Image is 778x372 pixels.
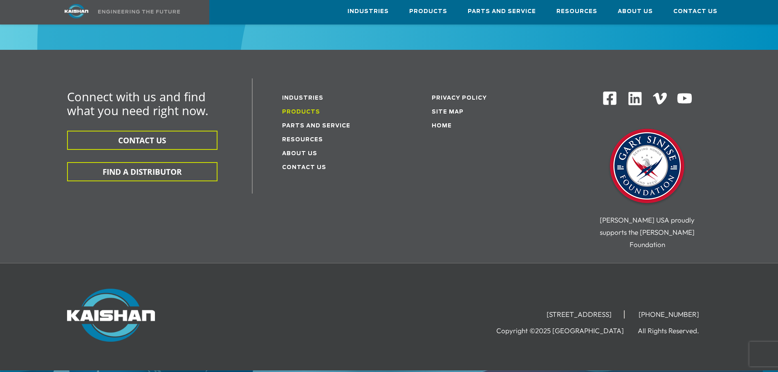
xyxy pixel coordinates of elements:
a: Parts and service [282,123,350,129]
a: Resources [282,137,323,143]
button: CONTACT US [67,131,217,150]
span: Connect with us and find what you need right now. [67,89,209,118]
span: Contact Us [673,7,717,16]
a: Resources [556,0,597,22]
a: Products [409,0,447,22]
a: Parts and Service [468,0,536,22]
a: Site Map [432,109,464,115]
img: Kaishan [67,289,155,342]
img: Youtube [677,91,693,107]
span: [PERSON_NAME] USA proudly supports the [PERSON_NAME] Foundation [600,216,695,249]
li: All Rights Reserved. [638,327,711,335]
li: [PHONE_NUMBER] [626,310,711,319]
span: Industries [348,7,389,16]
span: Resources [556,7,597,16]
img: Facebook [602,91,617,106]
button: FIND A DISTRIBUTOR [67,162,217,181]
a: Products [282,109,320,115]
li: [STREET_ADDRESS] [534,310,625,319]
img: Linkedin [627,91,643,107]
img: Gary Sinise Foundation [606,126,688,208]
a: Industries [282,96,323,101]
img: Vimeo [653,93,667,105]
a: Industries [348,0,389,22]
a: About Us [618,0,653,22]
img: Engineering the future [98,10,180,13]
span: Products [409,7,447,16]
span: About Us [618,7,653,16]
a: Home [432,123,452,129]
span: Parts and Service [468,7,536,16]
a: Contact Us [282,165,326,170]
img: kaishan logo [46,4,107,18]
li: Copyright ©2025 [GEOGRAPHIC_DATA] [496,327,636,335]
a: Contact Us [673,0,717,22]
a: Privacy Policy [432,96,487,101]
a: About Us [282,151,317,156]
